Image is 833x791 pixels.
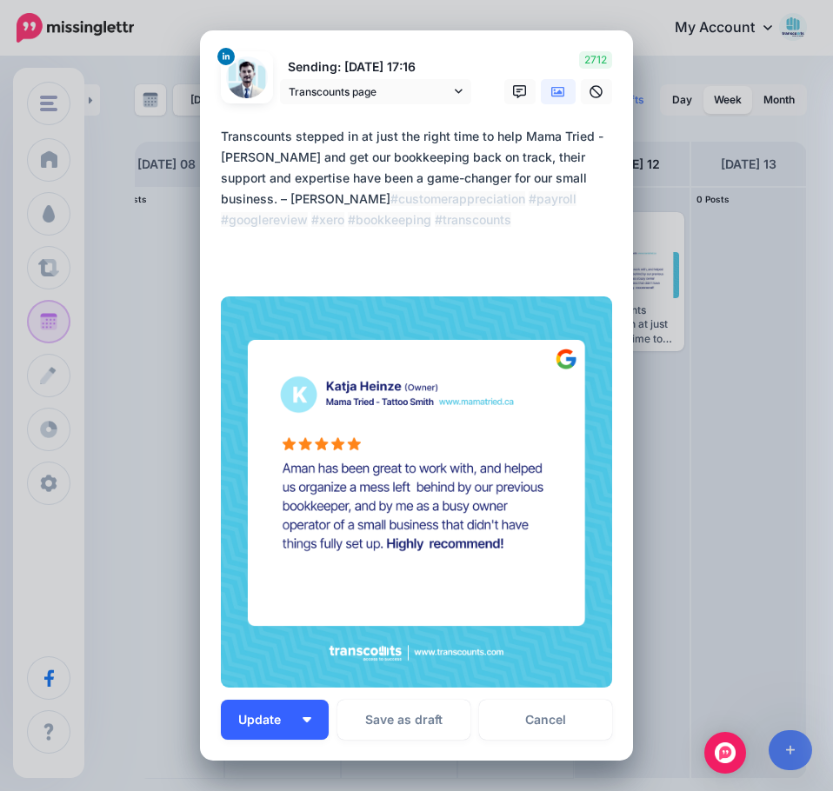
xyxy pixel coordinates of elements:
span: Update [238,714,294,726]
img: GG6L39TXQV80LFS3EJX5Z4XLGR6LTNNA.jpg [221,296,612,688]
button: Save as draft [337,700,470,740]
a: Cancel [479,700,612,740]
span: Transcounts page [289,83,450,101]
p: Sending: [DATE] 17:16 [280,57,471,77]
span: 2712 [579,51,612,69]
img: arrow-down-white.png [303,717,311,722]
button: Update [221,700,329,740]
div: Transcounts stepped in at just the right time to help Mama Tried - [PERSON_NAME] and get our book... [221,126,621,230]
div: Open Intercom Messenger [704,732,746,774]
a: Transcounts page [280,79,471,104]
img: 1715705739282-77810.png [226,56,268,98]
